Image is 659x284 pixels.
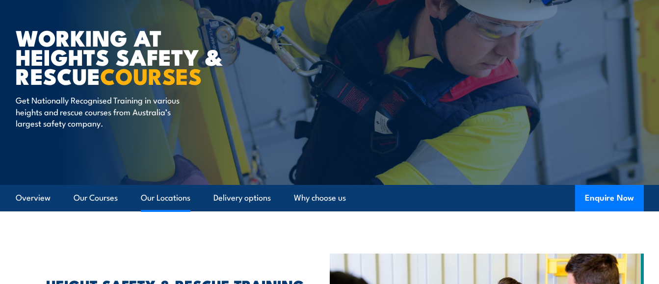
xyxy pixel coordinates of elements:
a: Our Locations [141,185,190,211]
p: Get Nationally Recognised Training in various heights and rescue courses from Australia’s largest... [16,94,195,129]
a: Why choose us [294,185,346,211]
h1: WORKING AT HEIGHTS SAFETY & RESCUE [16,27,258,85]
a: Delivery options [213,185,271,211]
a: Our Courses [74,185,118,211]
strong: COURSES [100,58,202,92]
button: Enquire Now [575,185,644,211]
a: Overview [16,185,51,211]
